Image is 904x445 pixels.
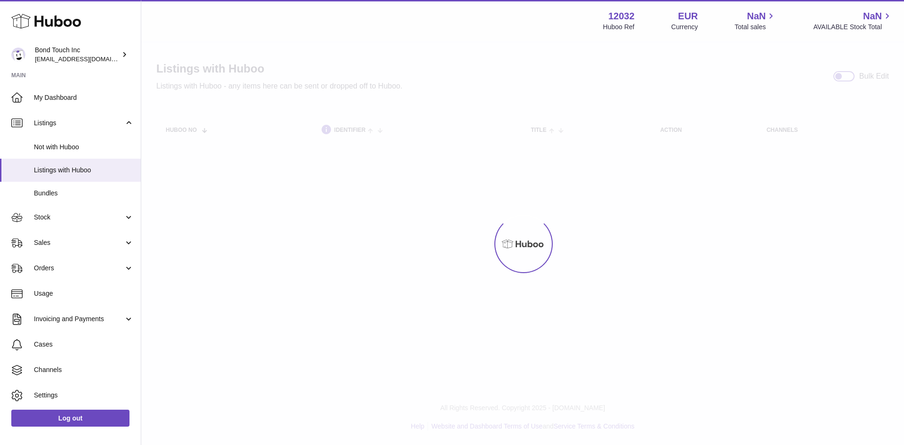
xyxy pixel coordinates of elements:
span: Listings [34,119,124,128]
span: Channels [34,365,134,374]
a: Log out [11,410,129,427]
span: [EMAIL_ADDRESS][DOMAIN_NAME] [35,55,138,63]
span: Listings with Huboo [34,166,134,175]
span: Stock [34,213,124,222]
a: NaN AVAILABLE Stock Total [813,10,893,32]
span: AVAILABLE Stock Total [813,23,893,32]
span: Not with Huboo [34,143,134,152]
span: Bundles [34,189,134,198]
a: NaN Total sales [734,10,776,32]
span: Orders [34,264,124,273]
span: Total sales [734,23,776,32]
span: NaN [863,10,882,23]
span: My Dashboard [34,93,134,102]
span: Settings [34,391,134,400]
span: Invoicing and Payments [34,315,124,324]
span: Cases [34,340,134,349]
div: Bond Touch Inc [35,46,120,64]
div: Huboo Ref [603,23,635,32]
span: Usage [34,289,134,298]
span: NaN [747,10,766,23]
strong: EUR [678,10,698,23]
img: internalAdmin-12032@internal.huboo.com [11,48,25,62]
strong: 12032 [608,10,635,23]
div: Currency [671,23,698,32]
span: Sales [34,238,124,247]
